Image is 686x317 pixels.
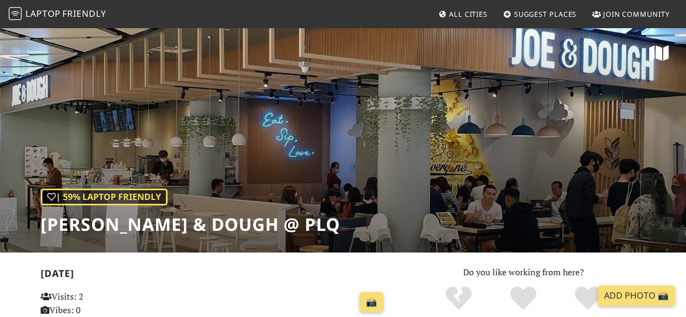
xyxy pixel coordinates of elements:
a: Suggest Places [499,4,581,24]
div: Yes [491,285,556,312]
a: LaptopFriendly LaptopFriendly [9,5,106,24]
span: Friendly [62,8,106,20]
a: All Cities [434,4,492,24]
h2: [DATE] [41,268,388,283]
a: 📸 [360,292,383,313]
span: Suggest Places [514,9,577,19]
a: Add Photo 📸 [598,286,675,306]
span: All Cities [449,9,488,19]
img: LaptopFriendly [9,7,22,20]
div: | 59% Laptop Friendly [41,189,168,206]
span: Join Community [603,9,670,19]
div: No [427,285,491,312]
div: Definitely! [555,285,620,312]
span: Laptop [25,8,61,20]
h1: [PERSON_NAME] & Dough @ PLQ [41,214,340,235]
p: Do you like working from here? [401,266,646,280]
a: Join Community [588,4,674,24]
